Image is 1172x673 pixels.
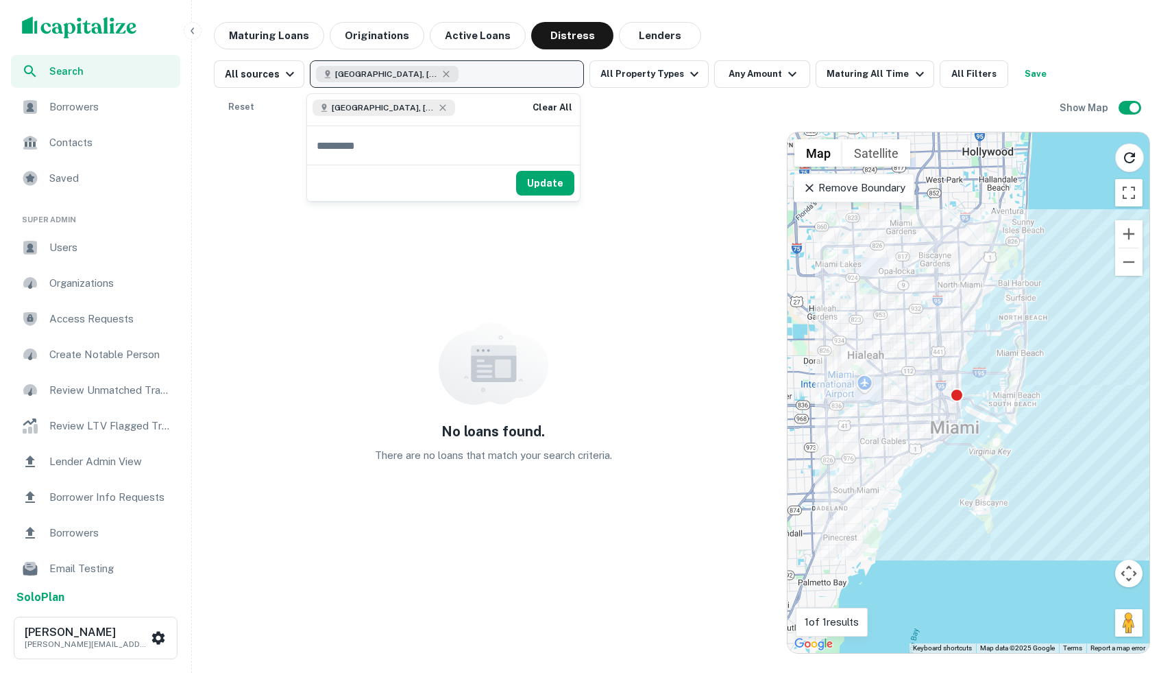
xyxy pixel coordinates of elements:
a: Organizations [11,267,180,300]
a: Review Unmatched Transactions [11,374,180,407]
div: 0 0 [788,132,1149,653]
strong: Solo Plan [16,591,64,604]
button: Reload search area [1115,143,1144,172]
iframe: Chat Widget [1103,563,1172,629]
a: Terms (opens in new tab) [1063,644,1082,652]
button: Show street map [794,139,842,167]
h5: No loans found. [441,421,545,442]
button: Distress [531,22,613,49]
img: empty content [439,322,548,405]
span: Lender Admin View [49,453,172,470]
span: Search [49,64,172,79]
button: Active Loans [430,22,526,49]
span: Users [49,239,172,256]
button: Any Amount [714,60,810,88]
p: 1 of 1 results [805,614,859,630]
span: Email Testing [49,560,172,577]
a: Contacts [11,126,180,159]
a: Review LTV Flagged Transactions [11,410,180,442]
span: Map data ©2025 Google [980,644,1055,652]
span: Borrowers [49,525,172,541]
div: Maturing All Time [827,66,927,82]
span: Borrower Info Requests [49,489,172,506]
a: Access Requests [11,303,180,335]
span: Borrowers [49,99,172,115]
button: All Filters [940,60,1008,88]
img: Google [791,635,836,653]
button: Originations [330,22,424,49]
a: Users [11,231,180,264]
span: Review LTV Flagged Transactions [49,418,172,434]
span: Review Unmatched Transactions [49,382,172,399]
span: [GEOGRAPHIC_DATA], [GEOGRAPHIC_DATA], [GEOGRAPHIC_DATA] [332,102,435,114]
a: Borrowers [11,517,180,550]
p: Remove Boundary [803,180,905,196]
a: Email Testing [11,552,180,585]
button: Maturing All Time [816,60,933,88]
a: Report a map error [1090,644,1145,652]
a: Saved [11,162,180,195]
img: capitalize-logo.png [22,16,137,38]
span: Saved [49,170,172,187]
a: Lender Admin View [11,445,180,478]
a: Search [11,55,180,88]
p: [PERSON_NAME][EMAIL_ADDRESS][PERSON_NAME][DOMAIN_NAME] [25,638,148,650]
button: All Property Types [589,60,709,88]
p: There are no loans that match your search criteria. [375,447,612,464]
a: Create Notable Person [11,338,180,371]
a: Open this area in Google Maps (opens a new window) [791,635,836,653]
span: Contacts [49,134,172,151]
button: Reset [219,93,263,121]
button: Clear All [530,99,574,116]
button: Maturing Loans [214,22,324,49]
h6: [PERSON_NAME] [25,627,148,638]
button: Show satellite imagery [842,139,910,167]
button: [GEOGRAPHIC_DATA], [GEOGRAPHIC_DATA], [GEOGRAPHIC_DATA] [310,60,584,88]
button: Zoom in [1115,220,1143,248]
div: All sources [225,66,298,82]
button: Lenders [619,22,701,49]
li: Super Admin [11,198,180,231]
button: Map camera controls [1115,560,1143,587]
button: Toggle fullscreen view [1115,179,1143,206]
button: Save your search to get updates of matches that match your search criteria. [1014,60,1058,88]
a: SoloPlan [16,589,64,606]
span: Create Notable Person [49,346,172,363]
a: Borrower Info Requests [11,481,180,514]
span: Access Requests [49,311,172,327]
h6: Show Map [1060,100,1110,115]
button: Keyboard shortcuts [913,644,972,653]
span: Organizations [49,275,172,292]
button: Zoom out [1115,248,1143,276]
button: All sources [214,60,304,88]
button: [PERSON_NAME][PERSON_NAME][EMAIL_ADDRESS][PERSON_NAME][DOMAIN_NAME] [14,617,178,659]
a: Borrowers [11,91,180,123]
button: Update [516,171,574,196]
span: [GEOGRAPHIC_DATA], [GEOGRAPHIC_DATA], [GEOGRAPHIC_DATA] [335,68,438,80]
